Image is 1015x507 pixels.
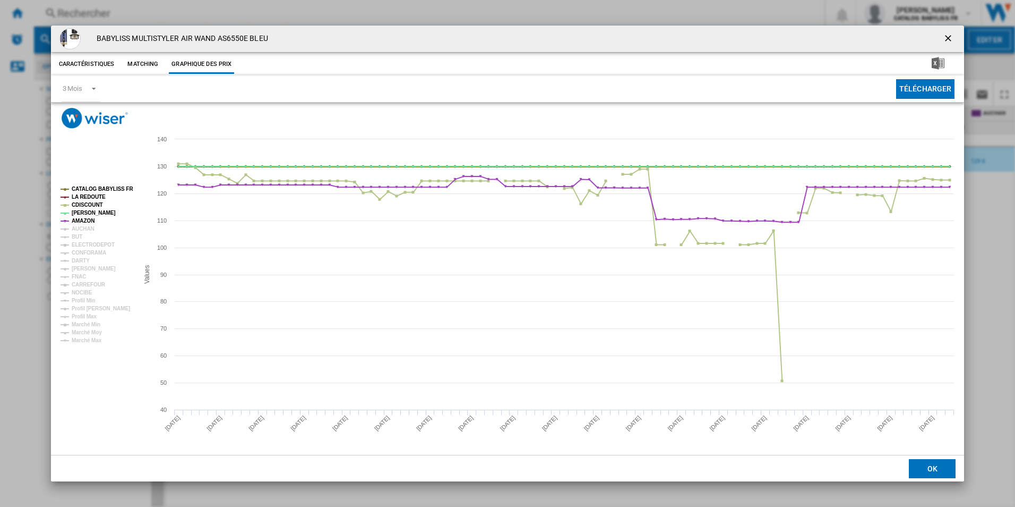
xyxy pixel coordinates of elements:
md-dialog: Product popup [51,26,965,482]
tspan: Profil Min [72,298,96,303]
tspan: Marché Max [72,337,102,343]
tspan: [DATE] [582,415,600,432]
tspan: [PERSON_NAME] [72,266,116,272]
div: 3 Mois [63,84,82,92]
tspan: LA REDOUTE [72,194,106,200]
button: OK [909,459,956,478]
tspan: 90 [160,272,167,278]
button: Graphique des prix [169,55,234,74]
tspan: [DATE] [457,415,474,432]
tspan: FNAC [72,274,86,280]
tspan: Values [143,265,151,284]
button: Caractéristiques [56,55,117,74]
tspan: [DATE] [540,415,558,432]
tspan: CATALOG BABYLISS FR [72,186,133,192]
tspan: [DATE] [415,415,432,432]
tspan: CDISCOUNT [72,202,103,208]
button: Matching [119,55,166,74]
tspan: [DATE] [666,415,684,432]
ng-md-icon: getI18NText('BUTTONS.CLOSE_DIALOG') [943,33,956,46]
img: 3030050190731_h_f_l_0 [59,28,81,49]
tspan: [DATE] [792,415,810,432]
tspan: [DATE] [624,415,642,432]
tspan: NOCIBE [72,290,92,295]
img: excel-24x24.png [932,57,944,70]
tspan: Marché Min [72,322,100,327]
tspan: [DATE] [750,415,768,432]
tspan: DARTY [72,258,90,264]
tspan: 130 [157,163,167,170]
tspan: [DATE] [708,415,726,432]
tspan: [PERSON_NAME] [72,210,116,216]
tspan: 80 [160,298,167,305]
tspan: Profil [PERSON_NAME] [72,306,130,311]
tspan: 120 [157,190,167,197]
tspan: 70 [160,325,167,332]
tspan: 50 [160,379,167,386]
tspan: 40 [160,407,167,413]
img: logo_wiser_300x94.png [62,108,128,129]
tspan: CONFORAMA [72,250,106,256]
tspan: [DATE] [247,415,265,432]
tspan: [DATE] [205,415,223,432]
tspan: AMAZON [72,218,94,224]
tspan: BUT [72,234,82,240]
tspan: 110 [157,217,167,224]
tspan: [DATE] [834,415,851,432]
tspan: Profil Max [72,314,97,319]
tspan: 100 [157,244,167,251]
tspan: Marché Moy [72,329,102,335]
tspan: [DATE] [876,415,893,432]
button: getI18NText('BUTTONS.CLOSE_DIALOG') [939,28,960,49]
tspan: [DATE] [164,415,181,432]
tspan: 60 [160,352,167,359]
tspan: [DATE] [498,415,516,432]
tspan: ELECTRODEPOT [72,242,115,248]
tspan: [DATE] [331,415,349,432]
tspan: [DATE] [373,415,391,432]
tspan: AUCHAN [72,226,94,232]
h4: BABYLISS MULTISTYLER AIR WAND AS6550E BLEU [91,33,268,44]
button: Télécharger au format Excel [915,55,961,74]
tspan: 140 [157,136,167,142]
tspan: CARREFOUR [72,282,106,288]
tspan: [DATE] [289,415,307,432]
button: Télécharger [896,79,955,99]
tspan: [DATE] [918,415,935,432]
